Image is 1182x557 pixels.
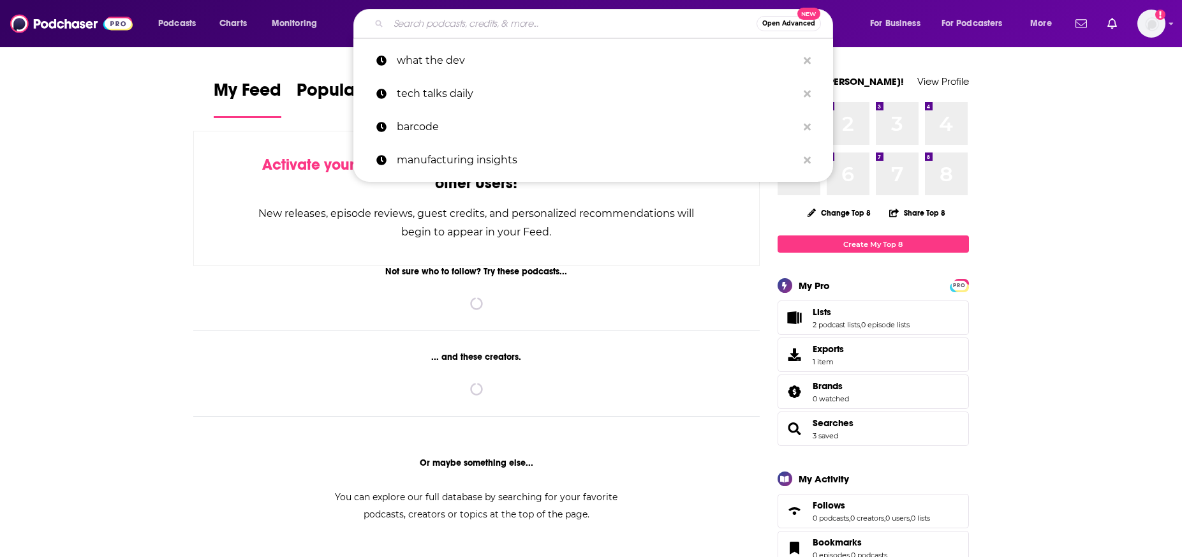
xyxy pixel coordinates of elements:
[149,13,212,34] button: open menu
[799,279,830,292] div: My Pro
[778,338,969,372] a: Exports
[782,420,808,438] a: Searches
[353,110,833,144] a: barcode
[1137,10,1165,38] span: Logged in as Marketing09
[813,343,844,355] span: Exports
[320,489,633,523] div: You can explore our full database by searching for your favorite podcasts, creators or topics at ...
[778,301,969,335] span: Lists
[870,15,920,33] span: For Business
[889,200,946,225] button: Share Top 8
[813,380,843,392] span: Brands
[813,500,845,511] span: Follows
[1137,10,1165,38] button: Show profile menu
[211,13,255,34] a: Charts
[813,320,860,329] a: 2 podcast lists
[849,514,850,523] span: ,
[952,281,967,290] span: PRO
[258,156,696,193] div: by following Podcasts, Creators, Lists, and other Users!
[782,539,808,557] a: Bookmarks
[778,412,969,446] span: Searches
[885,514,910,523] a: 0 users
[353,144,833,177] a: manufacturing insights
[353,77,833,110] a: tech talks daily
[757,16,821,31] button: Open AdvancedNew
[800,205,879,221] button: Change Top 8
[388,13,757,34] input: Search podcasts, credits, & more...
[884,514,885,523] span: ,
[910,514,911,523] span: ,
[861,13,936,34] button: open menu
[799,473,849,485] div: My Activity
[813,357,844,366] span: 1 item
[813,537,862,548] span: Bookmarks
[942,15,1003,33] span: For Podcasters
[297,79,405,118] a: Popular Feed
[193,352,760,362] div: ... and these creators.
[813,500,930,511] a: Follows
[782,346,808,364] span: Exports
[214,79,281,108] span: My Feed
[366,9,845,38] div: Search podcasts, credits, & more...
[778,75,904,87] a: Welcome [PERSON_NAME]!
[813,537,887,548] a: Bookmarks
[353,44,833,77] a: what the dev
[1102,13,1122,34] a: Show notifications dropdown
[813,394,849,403] a: 0 watched
[272,15,317,33] span: Monitoring
[911,514,930,523] a: 0 lists
[933,13,1021,34] button: open menu
[1021,13,1068,34] button: open menu
[917,75,969,87] a: View Profile
[1030,15,1052,33] span: More
[262,155,393,174] span: Activate your Feed
[1137,10,1165,38] img: User Profile
[778,375,969,409] span: Brands
[850,514,884,523] a: 0 creators
[813,514,849,523] a: 0 podcasts
[762,20,815,27] span: Open Advanced
[193,457,760,468] div: Or maybe something else...
[813,417,853,429] a: Searches
[219,15,247,33] span: Charts
[297,79,405,108] span: Popular Feed
[397,44,797,77] p: what the dev
[1070,13,1092,34] a: Show notifications dropdown
[10,11,133,36] img: Podchaser - Follow, Share and Rate Podcasts
[397,77,797,110] p: tech talks daily
[813,380,849,392] a: Brands
[782,502,808,520] a: Follows
[263,13,334,34] button: open menu
[813,306,831,318] span: Lists
[860,320,861,329] span: ,
[861,320,910,329] a: 0 episode lists
[397,110,797,144] p: barcode
[778,494,969,528] span: Follows
[782,383,808,401] a: Brands
[1155,10,1165,20] svg: Add a profile image
[813,431,838,440] a: 3 saved
[782,309,808,327] a: Lists
[193,266,760,277] div: Not sure who to follow? Try these podcasts...
[797,8,820,20] span: New
[813,306,910,318] a: Lists
[397,144,797,177] p: manufacturing insights
[952,280,967,290] a: PRO
[778,235,969,253] a: Create My Top 8
[158,15,196,33] span: Podcasts
[214,79,281,118] a: My Feed
[258,204,696,241] div: New releases, episode reviews, guest credits, and personalized recommendations will begin to appe...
